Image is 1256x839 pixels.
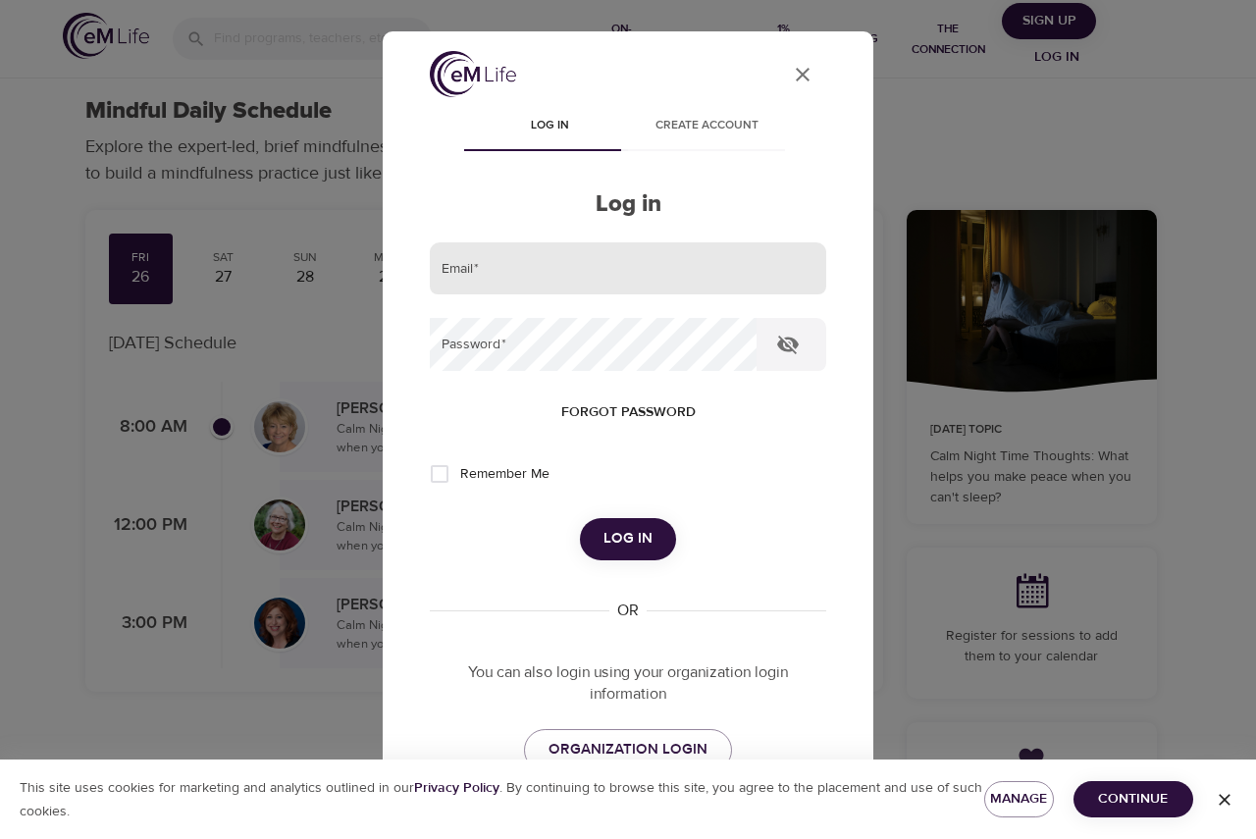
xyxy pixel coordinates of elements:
div: disabled tabs example [430,104,826,151]
button: close [779,51,826,98]
img: logo [430,51,516,97]
b: Privacy Policy [414,779,499,797]
span: Log in [483,116,616,136]
a: ORGANIZATION LOGIN [524,729,732,770]
span: Create account [640,116,773,136]
span: Forgot password [561,400,696,425]
span: ORGANIZATION LOGIN [549,737,707,762]
span: Remember Me [460,464,549,485]
span: Manage [1000,787,1038,812]
p: You can also login using your organization login information [430,661,826,707]
span: Log in [603,526,653,551]
button: Forgot password [553,394,704,431]
span: Continue [1089,787,1177,812]
h2: Log in [430,190,826,219]
button: Log in [580,518,676,559]
keeper-lock: Open Keeper Popup [776,256,800,280]
div: OR [609,600,647,622]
